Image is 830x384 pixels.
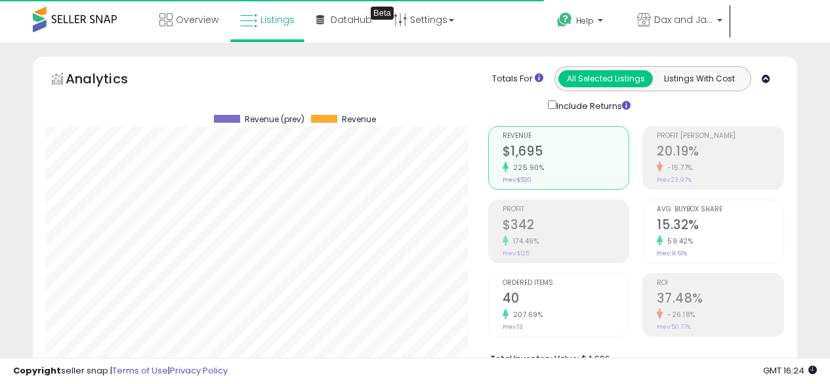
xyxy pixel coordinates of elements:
small: 207.69% [508,310,543,320]
span: Revenue (prev) [245,115,304,124]
a: Privacy Policy [170,364,228,377]
small: Prev: 23.97% [657,176,692,184]
span: 2025-09-16 16:24 GMT [763,364,817,377]
small: 59.42% [663,236,693,246]
span: Ordered Items [503,280,629,287]
small: Prev: 50.77% [657,323,691,331]
h2: $1,695 [503,144,629,161]
span: DataHub [331,13,372,26]
span: Avg. Buybox Share [657,206,783,213]
button: Listings With Cost [652,70,747,87]
h2: $342 [503,217,629,235]
small: Prev: $520 [503,176,531,184]
i: Get Help [556,12,573,28]
h2: 40 [503,291,629,309]
small: Prev: $125 [503,249,529,257]
span: Revenue [342,115,376,124]
div: seller snap | | [13,365,228,377]
a: Help [547,2,625,43]
span: Dax and Jade Co. [654,13,713,26]
a: Terms of Use [112,364,168,377]
span: Profit [PERSON_NAME] [657,133,783,140]
small: -26.18% [663,310,695,320]
button: All Selected Listings [558,70,653,87]
small: 225.90% [508,163,545,173]
span: Revenue [503,133,629,140]
strong: Copyright [13,364,61,377]
small: Prev: 13 [503,323,523,331]
span: ROI [657,280,783,287]
span: Profit [503,206,629,213]
span: Overview [176,13,218,26]
h2: 37.48% [657,291,783,309]
h2: 20.19% [657,144,783,161]
span: Listings [260,13,295,26]
small: 174.49% [508,236,539,246]
h5: Analytics [66,70,154,91]
small: Prev: 9.61% [657,249,687,257]
div: Tooltip anchor [371,7,394,20]
div: Totals For [492,73,543,85]
h2: 15.32% [657,217,783,235]
span: Help [576,15,594,26]
small: -15.77% [663,163,693,173]
div: Include Returns [538,98,646,113]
